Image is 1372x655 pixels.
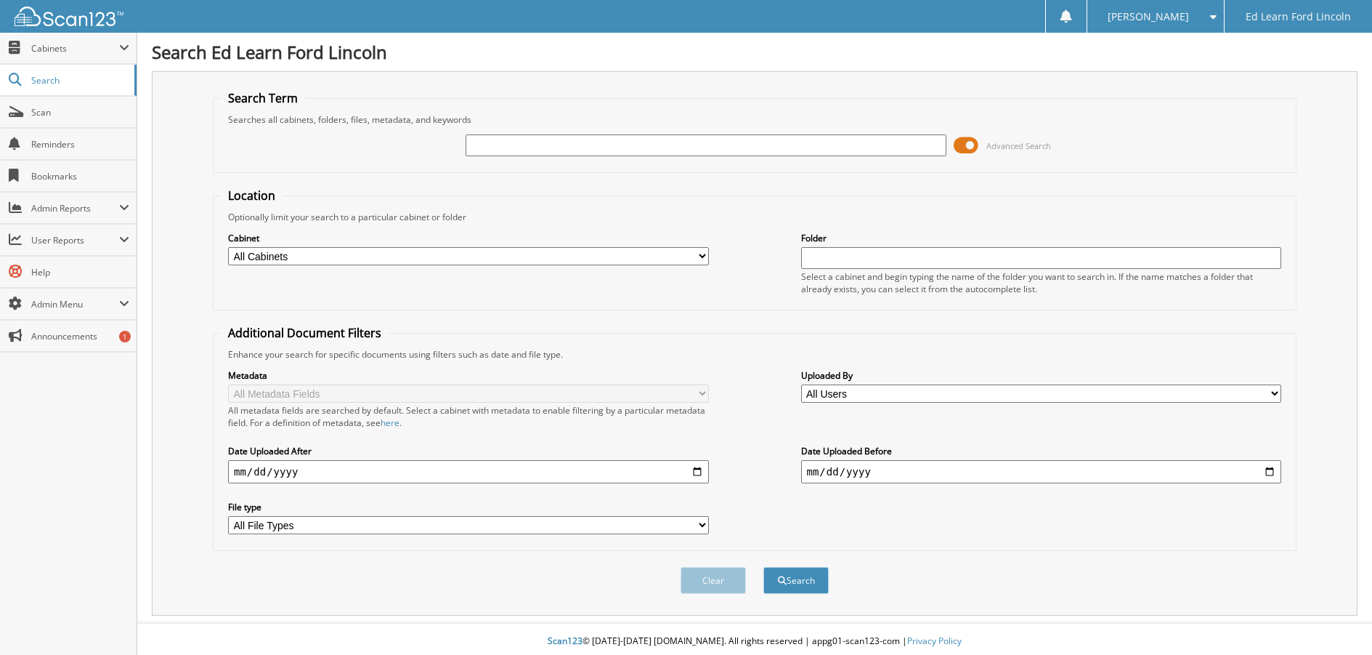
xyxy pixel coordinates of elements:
[31,330,129,342] span: Announcements
[228,460,709,483] input: start
[221,211,1288,223] div: Optionally limit your search to a particular cabinet or folder
[907,635,962,647] a: Privacy Policy
[801,270,1282,295] div: Select a cabinet and begin typing the name of the folder you want to search in. If the name match...
[31,106,129,118] span: Scan
[1108,12,1189,21] span: [PERSON_NAME]
[801,445,1282,457] label: Date Uploaded Before
[1246,12,1351,21] span: Ed Learn Ford Lincoln
[31,266,129,278] span: Help
[986,140,1051,151] span: Advanced Search
[31,74,127,87] span: Search
[15,7,123,26] img: scan123-logo-white.svg
[31,202,119,214] span: Admin Reports
[228,445,709,457] label: Date Uploaded After
[31,170,129,182] span: Bookmarks
[119,331,131,342] div: 1
[221,188,283,204] legend: Location
[681,567,746,594] button: Clear
[228,369,709,382] label: Metadata
[228,501,709,513] label: File type
[221,348,1288,361] div: Enhance your search for specific documents using filters such as date and file type.
[548,635,583,647] span: Scan123
[801,369,1282,382] label: Uploaded By
[763,567,829,594] button: Search
[381,417,399,429] a: here
[221,90,305,106] legend: Search Term
[31,234,119,246] span: User Reports
[801,460,1282,483] input: end
[31,298,119,310] span: Admin Menu
[221,113,1288,126] div: Searches all cabinets, folders, files, metadata, and keywords
[228,404,709,429] div: All metadata fields are searched by default. Select a cabinet with metadata to enable filtering b...
[152,40,1357,64] h1: Search Ed Learn Ford Lincoln
[228,232,709,244] label: Cabinet
[31,42,119,55] span: Cabinets
[31,138,129,150] span: Reminders
[801,232,1282,244] label: Folder
[221,325,389,341] legend: Additional Document Filters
